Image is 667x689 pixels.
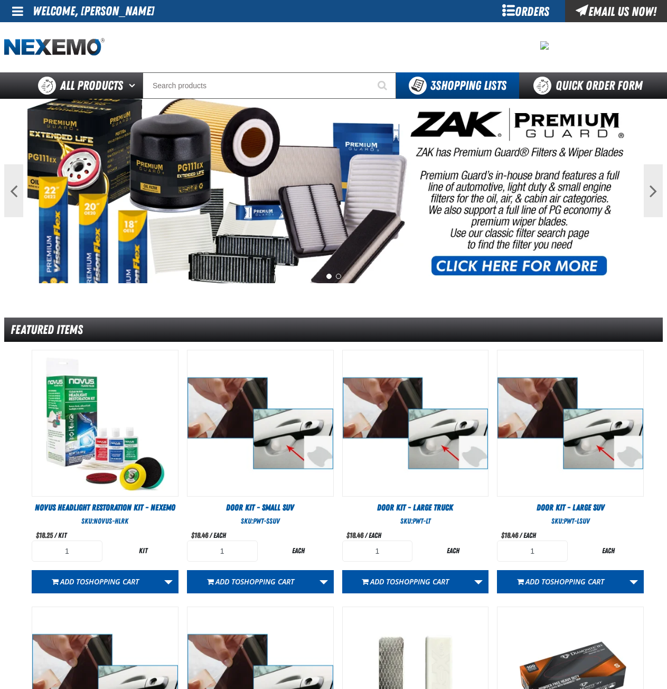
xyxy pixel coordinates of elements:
span: Add to [525,576,604,586]
span: Shopping Lists [430,78,506,93]
div: Featured Items [4,318,663,342]
img: PG Filters & Wipers [27,99,640,283]
div: SKU: [342,516,489,526]
button: 2 of 2 [336,274,341,279]
span: / [210,531,212,539]
span: PWT-LSUV [563,517,590,525]
button: You have 3 Shopping Lists. Open to view details [396,72,519,99]
span: $18.25 [36,531,53,539]
button: Previous [4,164,23,217]
span: Door Kit - Large Truck [377,502,453,513]
span: Shopping Cart [395,576,449,586]
input: Search [143,72,396,99]
span: $18.46 [191,531,208,539]
img: Door Kit - Small SUV [187,350,333,496]
input: Product Quantity [187,541,258,562]
: View Details of the Door Kit - Small SUV [187,350,333,496]
button: Next [644,164,663,217]
: View Details of the Novus Headlight Restoration Kit - Nexemo [32,350,178,496]
span: / [54,531,57,539]
img: Novus Headlight Restoration Kit - Nexemo [32,350,178,496]
button: Add toShopping Cart [32,570,159,593]
span: Door Kit - Large SUV [537,502,605,513]
img: Nexemo logo [4,38,105,57]
input: Product Quantity [497,541,568,562]
span: each [369,531,381,539]
div: each [418,546,488,556]
span: $18.46 [346,531,363,539]
input: Product Quantity [32,541,102,562]
img: 08cb5c772975e007c414e40fb9967a9c.jpeg [540,41,549,50]
span: Novus Headlight Restoration Kit - Nexemo [35,502,175,513]
button: Add toShopping Cart [342,570,469,593]
span: Add to [60,576,139,586]
a: Door Kit - Large Truck [342,502,489,514]
div: each [573,546,644,556]
div: SKU: [497,516,644,526]
span: All Products [60,76,123,95]
span: PWT-SSUV [253,517,280,525]
span: each [213,531,226,539]
div: SKU: [32,516,179,526]
img: Door Kit - Large SUV [497,350,643,496]
img: Door Kit - Large Truck [343,350,488,496]
span: Door Kit - Small SUV [226,502,294,513]
span: each [523,531,536,539]
span: kit [58,531,67,539]
div: SKU: [187,516,334,526]
span: $18.46 [501,531,518,539]
button: Add toShopping Cart [187,570,314,593]
span: Shopping Cart [85,576,139,586]
a: Quick Order Form [519,72,662,99]
span: Shopping Cart [240,576,294,586]
button: 1 of 2 [326,274,332,279]
a: Door Kit - Small SUV [187,502,334,514]
div: kit [108,546,179,556]
a: More Actions [624,570,644,593]
a: Novus Headlight Restoration Kit - Nexemo [32,502,179,514]
button: Start Searching [370,72,396,99]
strong: 3 [430,78,436,93]
span: / [520,531,522,539]
span: PWT-LT [412,517,430,525]
a: More Actions [468,570,488,593]
span: NOVUS-HLRK [93,517,128,525]
span: Add to [215,576,294,586]
div: each [263,546,334,556]
: View Details of the Door Kit - Large Truck [343,350,488,496]
a: Door Kit - Large SUV [497,502,644,514]
button: Open All Products pages [125,72,143,99]
: View Details of the Door Kit - Large SUV [497,350,643,496]
a: More Actions [158,570,179,593]
span: / [365,531,367,539]
span: Add to [370,576,449,586]
input: Product Quantity [342,541,413,562]
button: Add toShopping Cart [497,570,624,593]
span: Shopping Cart [550,576,604,586]
a: More Actions [314,570,334,593]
